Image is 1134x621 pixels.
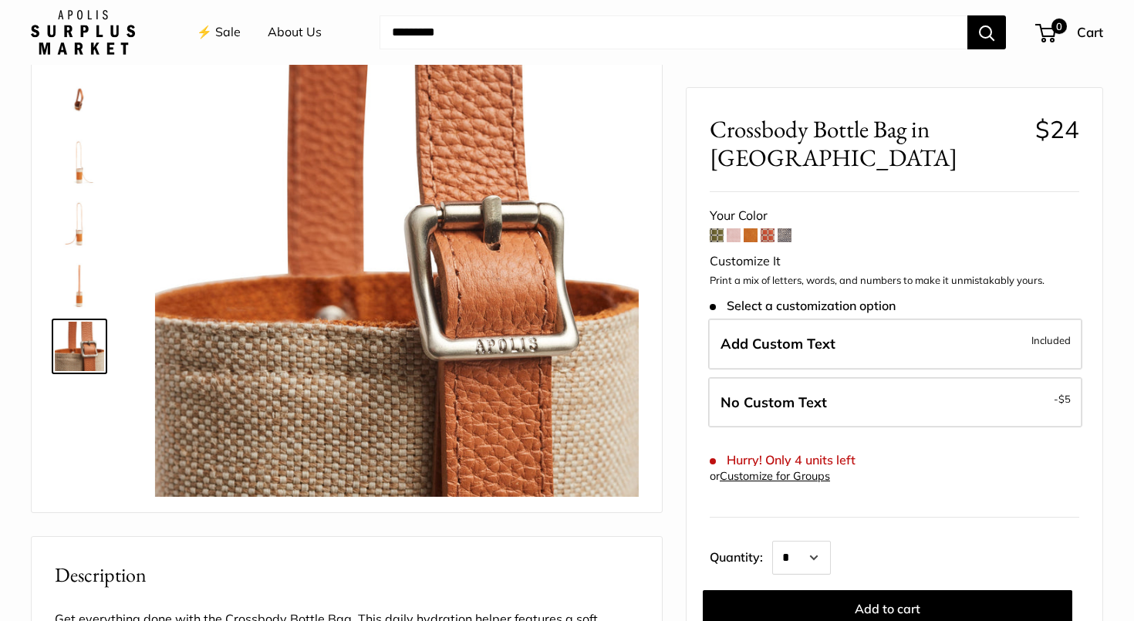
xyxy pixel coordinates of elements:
a: Customize for Groups [720,469,830,483]
span: $5 [1058,392,1071,404]
span: Included [1031,331,1071,349]
span: Cart [1077,24,1103,40]
label: Add Custom Text [708,319,1082,370]
label: Quantity: [710,536,772,575]
div: Your Color [710,204,1079,227]
span: - [1054,389,1071,407]
a: ⚡️ Sale [197,21,241,44]
span: No Custom Text [721,393,827,410]
button: Search [967,15,1006,49]
a: Crossbody Bottle Bag in Cognac [52,195,107,251]
a: Crossbody Bottle Bag in Cognac [52,133,107,189]
a: Crossbody Bottle Bag in Cognac [52,319,107,374]
span: Add Custom Text [721,335,835,353]
span: Hurry! Only 4 units left [710,453,856,467]
a: 0 Cart [1037,20,1103,45]
a: Crossbody Bottle Bag in Cognac [52,257,107,312]
div: Customize It [710,250,1079,273]
img: Crossbody Bottle Bag in Cognac [55,198,104,248]
img: Crossbody Bottle Bag in Cognac [55,260,104,309]
label: Leave Blank [708,376,1082,427]
a: Crossbody Bottle Bag in Cognac [52,72,107,127]
input: Search... [380,15,967,49]
img: Crossbody Bottle Bag in Cognac [155,13,639,497]
span: Select a customization option [710,299,896,313]
img: Crossbody Bottle Bag in Cognac [55,137,104,186]
span: Crossbody Bottle Bag in [GEOGRAPHIC_DATA] [710,115,1024,172]
img: Crossbody Bottle Bag in Cognac [55,75,104,124]
span: 0 [1051,19,1067,34]
img: Apolis: Surplus Market [31,10,135,55]
a: About Us [268,21,322,44]
div: or [710,466,830,487]
p: Print a mix of letters, words, and numbers to make it unmistakably yours. [710,273,1079,289]
img: Crossbody Bottle Bag in Cognac [55,322,104,371]
span: $24 [1035,114,1079,144]
h2: Description [55,560,639,590]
